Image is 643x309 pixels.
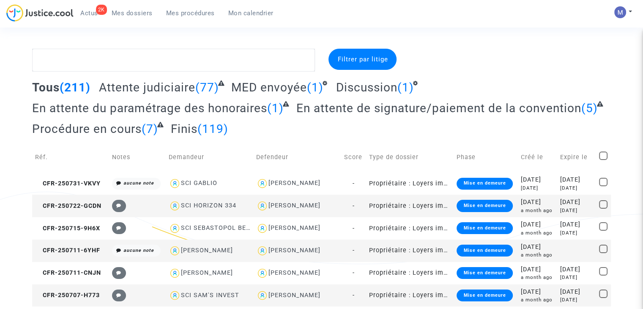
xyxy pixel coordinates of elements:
td: Propriétaire : Loyers impayés/Charges impayées [366,284,454,307]
a: Mon calendrier [222,7,280,19]
div: Mise en demeure [457,290,512,301]
div: [DATE] [521,287,554,297]
div: [DATE] [560,287,593,297]
img: icon-user.svg [169,290,181,302]
div: SCI SEBASTOPOL BERGER-JUILLOT [181,224,292,232]
img: icon-user.svg [169,222,181,235]
span: CFR-250707-H773 [35,292,100,299]
span: Filtrer par litige [337,55,388,63]
div: Mise en demeure [457,222,512,234]
img: icon-user.svg [256,222,268,235]
div: a month ago [521,251,554,259]
td: Phase [454,142,518,172]
span: - [353,292,355,299]
span: (77) [195,80,219,94]
span: CFR-250715-9H6X [35,225,100,232]
div: [DATE] [560,265,593,274]
td: Notes [109,142,166,172]
td: Propriétaire : Loyers impayés/Charges impayées [366,262,454,284]
div: [DATE] [560,220,593,229]
span: En attente de signature/paiement de la convention [296,101,581,115]
div: a month ago [521,207,554,214]
div: [DATE] [560,198,593,207]
div: [PERSON_NAME] [181,269,233,276]
td: Score [341,142,366,172]
div: [PERSON_NAME] [268,224,320,232]
span: (211) [60,80,90,94]
div: [PERSON_NAME] [268,179,320,187]
img: AAcHTtesyyZjLYJxzrkRG5BOJsapQ6nO-85ChvdZAQ62n80C=s96-c [614,6,626,18]
td: Demandeur [166,142,253,172]
i: aucune note [123,180,154,186]
span: (119) [197,122,228,136]
span: Discussion [336,80,397,94]
div: [DATE] [521,198,554,207]
td: Réf. [32,142,109,172]
div: [PERSON_NAME] [181,247,233,254]
span: Mes procédures [166,9,215,17]
span: (7) [142,122,158,136]
i: aucune note [123,248,154,253]
td: Propriétaire : Loyers impayés/Charges impayées [366,217,454,240]
div: [PERSON_NAME] [268,269,320,276]
img: icon-user.svg [256,290,268,302]
div: [DATE] [560,185,593,192]
span: En attente du paramétrage des honoraires [32,101,267,115]
span: - [353,225,355,232]
span: - [353,202,355,210]
span: Tous [32,80,60,94]
div: [DATE] [521,220,554,229]
a: 2KActus [74,7,105,19]
span: - [353,180,355,187]
img: icon-user.svg [169,245,181,257]
span: Finis [171,122,197,136]
img: icon-user.svg [256,245,268,257]
td: Propriétaire : Loyers impayés/Charges impayées [366,240,454,262]
span: Mon calendrier [228,9,274,17]
span: Actus [80,9,98,17]
div: [DATE] [521,243,554,252]
span: (1) [397,80,414,94]
span: Procédure en cours [32,122,142,136]
img: icon-user.svg [256,267,268,279]
a: Mes procédures [159,7,222,19]
span: CFR-250731-VKVY [35,180,101,187]
span: CFR-250711-CNJN [35,269,101,276]
div: 2K [96,5,107,15]
div: [PERSON_NAME] [268,202,320,209]
td: Propriétaire : Loyers impayés/Charges impayées [366,172,454,195]
span: Mes dossiers [112,9,153,17]
div: SCI HORIZON 334 [181,202,236,209]
td: Expire le [557,142,596,172]
span: CFR-250722-GCDN [35,202,101,210]
span: (5) [581,101,598,115]
span: (1) [307,80,323,94]
div: a month ago [521,229,554,237]
img: icon-user.svg [256,200,268,212]
span: - [353,269,355,276]
div: SCI SAM'S INVEST [181,292,239,299]
img: jc-logo.svg [6,4,74,22]
img: icon-user.svg [169,177,181,190]
span: - [353,247,355,254]
div: Mise en demeure [457,200,512,212]
div: Mise en demeure [457,178,512,190]
span: Attente judiciaire [99,80,195,94]
div: [DATE] [521,265,554,274]
div: [DATE] [560,175,593,185]
img: icon-user.svg [256,177,268,190]
div: Mise en demeure [457,267,512,279]
div: [DATE] [521,185,554,192]
img: icon-user.svg [169,267,181,279]
span: CFR-250711-6YHF [35,247,100,254]
div: [DATE] [521,175,554,185]
div: [DATE] [560,229,593,237]
div: [DATE] [560,207,593,214]
div: [DATE] [560,296,593,303]
a: Mes dossiers [105,7,159,19]
div: [PERSON_NAME] [268,247,320,254]
span: (1) [267,101,284,115]
div: a month ago [521,296,554,303]
td: Type de dossier [366,142,454,172]
div: SCI GABLIO [181,179,217,187]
